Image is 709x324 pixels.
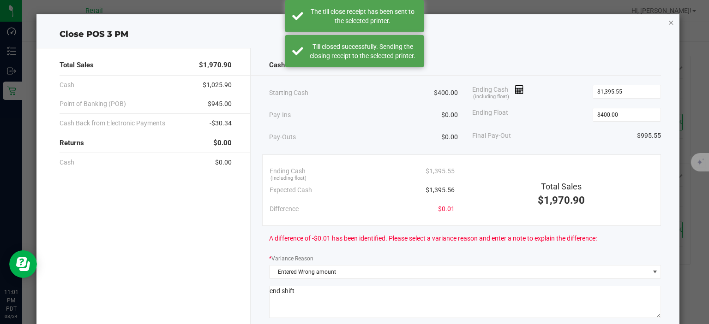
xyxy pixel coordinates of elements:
span: $400.00 [434,88,458,98]
span: Entered Wrong amount [270,265,649,278]
span: Cash [60,80,74,90]
div: Till closed successfully. Sending the closing receipt to the selected printer. [308,42,417,60]
span: $1,395.56 [426,185,455,195]
span: (including float) [473,93,509,101]
span: Pay-Outs [269,132,296,142]
span: -$0.01 [436,204,455,214]
span: Ending Float [472,108,508,122]
span: Total Sales [60,60,94,71]
span: $0.00 [213,138,232,148]
span: Cash [269,60,285,71]
span: $995.55 [637,131,661,141]
span: -$30.34 [210,118,232,128]
div: Close POS 3 PM [36,28,680,41]
span: Cash Back from Electronic Payments [60,118,165,128]
span: Ending Cash [270,166,306,176]
span: Point of Banking (POB) [60,99,126,109]
span: Expected Cash [270,185,312,195]
iframe: Resource center [9,250,37,278]
span: $1,970.90 [538,194,585,206]
span: Difference [270,204,299,214]
span: $0.00 [215,158,232,167]
label: Variance Reason [269,254,313,263]
span: $0.00 [441,132,458,142]
span: Pay-Ins [269,110,291,120]
span: Starting Cash [269,88,308,98]
span: Total Sales [541,182,582,191]
div: Returns [60,133,232,153]
span: $1,395.55 [426,166,455,176]
span: Cash [60,158,74,167]
span: (including float) [270,175,306,183]
span: $0.00 [441,110,458,120]
span: $945.00 [208,99,232,109]
div: The till close receipt has been sent to the selected printer. [308,7,417,25]
span: $1,025.90 [203,80,232,90]
span: Final Pay-Out [472,131,511,141]
span: $1,970.90 [199,60,232,71]
span: Ending Cash [472,85,524,99]
span: A difference of -$0.01 has been identified. Please select a variance reason and enter a note to e... [269,234,597,243]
